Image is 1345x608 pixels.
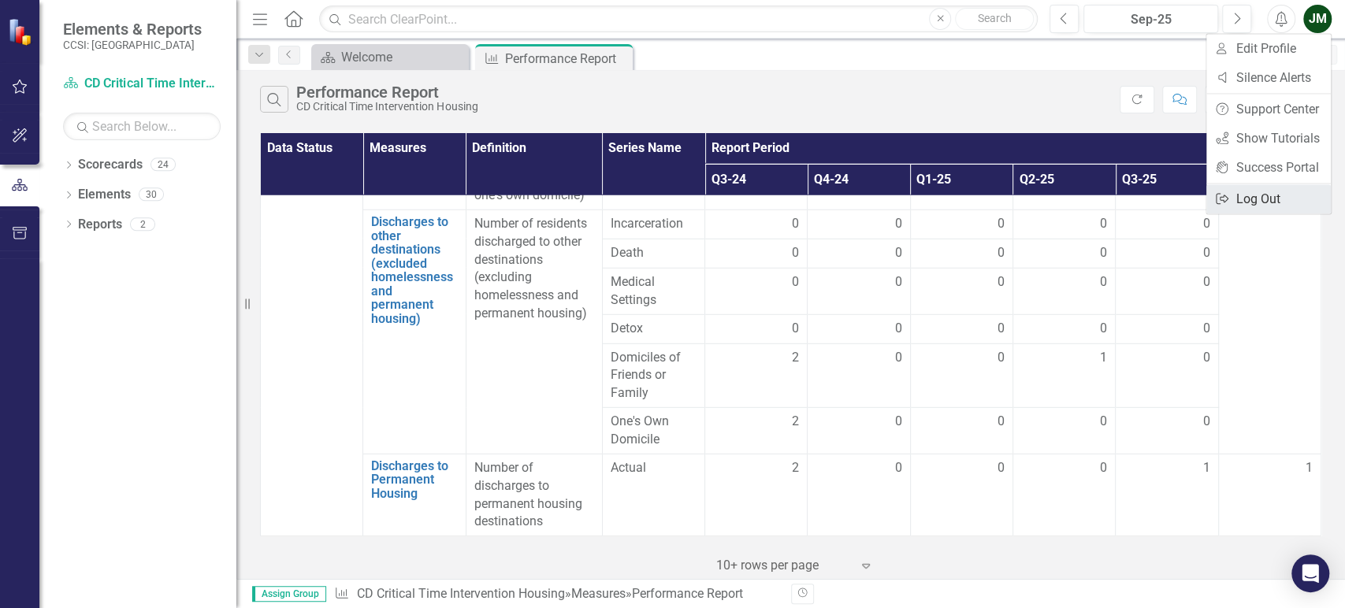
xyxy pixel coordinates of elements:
[895,244,902,262] span: 0
[474,459,594,531] p: Number of discharges to permanent housing destinations
[1116,408,1218,454] td: Double-Click to Edit
[1203,244,1210,262] span: 0
[895,349,902,367] span: 0
[1089,10,1213,29] div: Sep-25
[1203,349,1210,367] span: 0
[1116,209,1218,239] td: Double-Click to Edit
[705,268,808,314] td: Double-Click to Edit
[341,47,465,67] div: Welcome
[1203,215,1210,233] span: 0
[611,413,697,449] span: One's Own Domicile
[1100,215,1107,233] span: 0
[705,408,808,454] td: Double-Click to Edit
[998,459,1005,477] span: 0
[570,586,625,601] a: Measures
[1083,5,1218,33] button: Sep-25
[363,454,466,536] td: Double-Click to Edit Right Click for Context Menu
[78,186,131,204] a: Elements
[895,413,902,431] span: 0
[63,113,221,140] input: Search Below...
[611,459,697,477] span: Actual
[1291,554,1329,592] div: Open Intercom Messenger
[1203,273,1210,291] span: 0
[63,39,202,51] small: CCSI: [GEOGRAPHIC_DATA]
[1012,454,1115,536] td: Double-Click to Edit
[150,158,176,172] div: 24
[130,217,155,231] div: 2
[631,586,742,601] div: Performance Report
[808,268,910,314] td: Double-Click to Edit
[474,215,594,323] p: Number of residents discharged to other destinations (excluding homelessness and permanent housing)
[611,349,697,403] span: Domiciles of Friends or Family
[1206,34,1331,63] a: Edit Profile
[792,244,799,262] span: 0
[78,216,122,234] a: Reports
[1303,5,1332,33] div: JM
[808,314,910,343] td: Double-Click to Edit
[1206,153,1331,182] a: Success Portal
[705,454,808,536] td: Double-Click to Edit
[998,413,1005,431] span: 0
[1012,314,1115,343] td: Double-Click to Edit
[1100,349,1107,367] span: 1
[1116,239,1218,268] td: Double-Click to Edit
[792,273,799,291] span: 0
[1012,239,1115,268] td: Double-Click to Edit
[955,8,1034,30] button: Search
[998,244,1005,262] span: 0
[363,209,466,454] td: Double-Click to Edit Right Click for Context Menu
[1116,454,1218,536] td: Double-Click to Edit
[1203,459,1210,477] span: 1
[1203,320,1210,338] span: 0
[1206,184,1331,213] a: Log Out
[611,244,697,262] span: Death
[792,349,799,367] span: 2
[8,17,35,45] img: ClearPoint Strategy
[252,586,326,602] span: Assign Group
[1203,413,1210,431] span: 0
[705,314,808,343] td: Double-Click to Edit
[1206,124,1331,153] a: Show Tutorials
[334,585,778,603] div: » »
[1116,314,1218,343] td: Double-Click to Edit
[895,215,902,233] span: 0
[296,83,477,101] div: Performance Report
[808,408,910,454] td: Double-Click to Edit
[705,239,808,268] td: Double-Click to Edit
[611,215,697,233] span: Incarceration
[808,454,910,536] td: Double-Click to Edit
[1012,268,1115,314] td: Double-Click to Edit
[1100,244,1107,262] span: 0
[319,6,1038,33] input: Search ClearPoint...
[705,343,808,408] td: Double-Click to Edit
[910,209,1012,239] td: Double-Click to Edit
[792,413,799,431] span: 2
[611,320,697,338] span: Detox
[998,273,1005,291] span: 0
[998,215,1005,233] span: 0
[63,20,202,39] span: Elements & Reports
[1100,320,1107,338] span: 0
[1012,408,1115,454] td: Double-Click to Edit
[1116,343,1218,408] td: Double-Click to Edit
[371,459,457,501] a: Discharges to Permanent Housing
[505,49,629,69] div: Performance Report
[1100,273,1107,291] span: 0
[1206,95,1331,124] a: Support Center
[1206,63,1331,92] a: Silence Alerts
[978,12,1012,24] span: Search
[1012,209,1115,239] td: Double-Click to Edit
[78,156,143,174] a: Scorecards
[63,75,221,93] a: CD Critical Time Intervention Housing
[315,47,465,67] a: Welcome
[792,459,799,477] span: 2
[910,239,1012,268] td: Double-Click to Edit
[792,320,799,338] span: 0
[910,268,1012,314] td: Double-Click to Edit
[1012,343,1115,408] td: Double-Click to Edit
[910,343,1012,408] td: Double-Click to Edit
[1306,460,1313,475] span: 1
[1116,268,1218,314] td: Double-Click to Edit
[611,273,697,310] span: Medical Settings
[998,320,1005,338] span: 0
